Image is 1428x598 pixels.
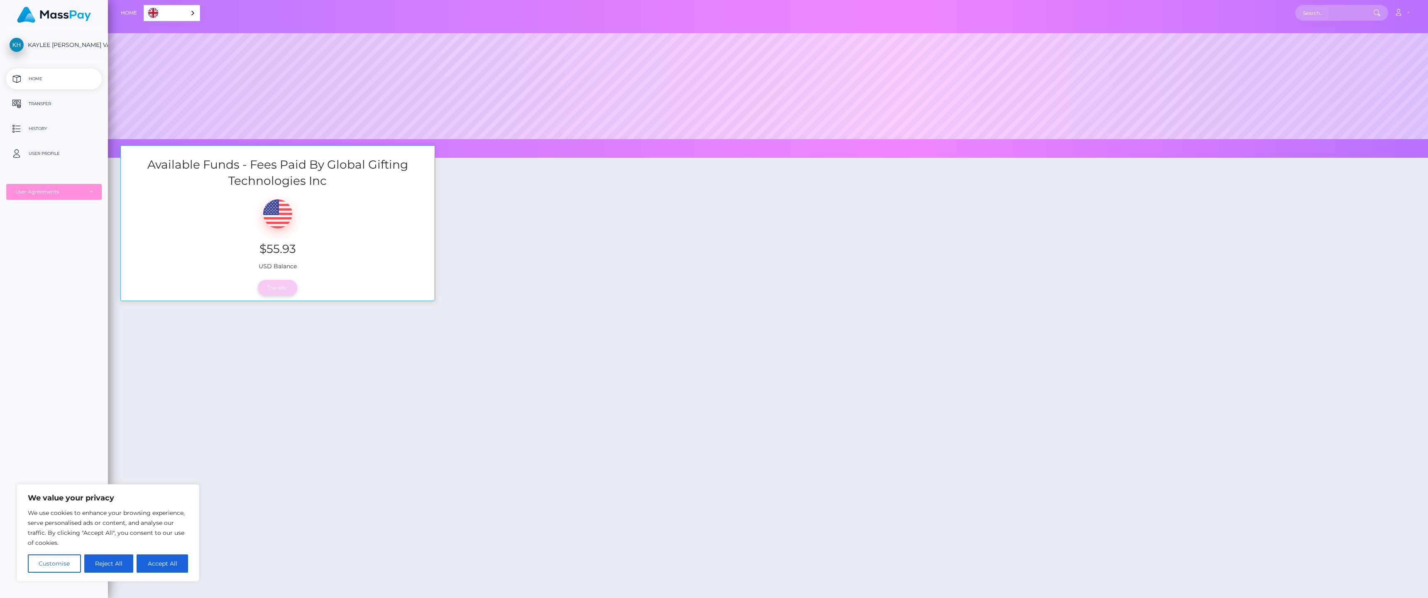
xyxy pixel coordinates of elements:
p: Home [10,73,98,85]
a: History [6,118,102,139]
a: Home [121,4,137,22]
aside: Language selected: English [144,5,200,21]
a: Home [6,69,102,89]
p: Transfer [10,98,98,110]
h3: Available Funds - Fees Paid By Global Gifting Technologies Inc [121,157,435,189]
input: Search... [1295,5,1373,21]
img: USD.png [263,199,292,228]
button: User Agreements [6,184,102,200]
p: User Profile [10,147,98,160]
span: KAYLEE [PERSON_NAME] VAN DER [PERSON_NAME] [6,41,102,49]
h3: $55.93 [127,241,428,257]
a: Transfer [6,93,102,114]
a: Transfer [258,280,297,296]
img: MassPay [17,7,91,23]
a: English [144,5,200,21]
div: Language [144,5,200,21]
div: User Agreements [15,189,83,195]
button: Reject All [84,554,134,573]
p: History [10,123,98,135]
p: We use cookies to enhance your browsing experience, serve personalised ads or content, and analys... [28,508,188,548]
div: USD Balance [121,189,435,275]
a: User Profile [6,143,102,164]
button: Accept All [137,554,188,573]
div: We value your privacy [17,484,199,581]
p: We value your privacy [28,493,188,503]
button: Customise [28,554,81,573]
